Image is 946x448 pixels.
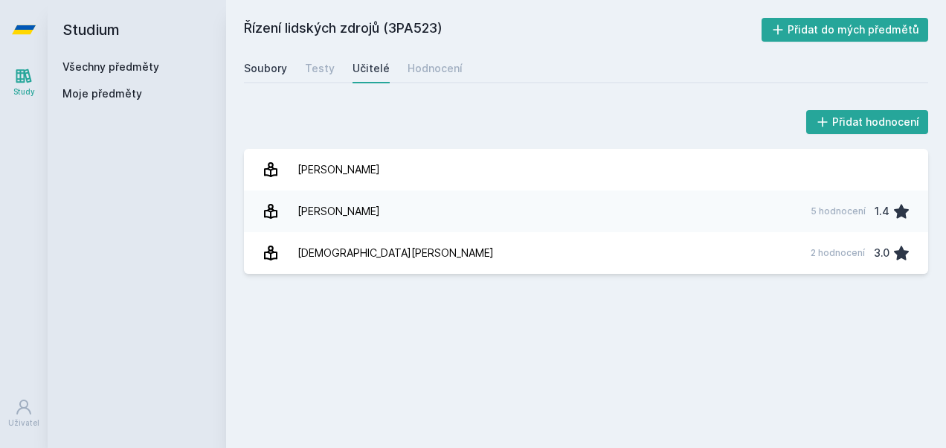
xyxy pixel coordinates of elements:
[305,61,335,76] div: Testy
[353,61,390,76] div: Učitelé
[811,247,865,259] div: 2 hodnocení
[3,60,45,105] a: Study
[8,417,39,429] div: Uživatel
[811,205,866,217] div: 5 hodnocení
[13,86,35,97] div: Study
[244,61,287,76] div: Soubory
[305,54,335,83] a: Testy
[353,54,390,83] a: Učitelé
[244,191,928,232] a: [PERSON_NAME] 5 hodnocení 1.4
[297,238,494,268] div: [DEMOGRAPHIC_DATA][PERSON_NAME]
[244,18,762,42] h2: Řízení lidských zdrojů (3PA523)
[244,232,928,274] a: [DEMOGRAPHIC_DATA][PERSON_NAME] 2 hodnocení 3.0
[3,391,45,436] a: Uživatel
[62,86,142,101] span: Moje předměty
[408,54,463,83] a: Hodnocení
[244,149,928,191] a: [PERSON_NAME]
[62,60,159,73] a: Všechny předměty
[244,54,287,83] a: Soubory
[297,196,380,226] div: [PERSON_NAME]
[874,238,889,268] div: 3.0
[297,155,380,185] div: [PERSON_NAME]
[408,61,463,76] div: Hodnocení
[875,196,889,226] div: 1.4
[806,110,929,134] button: Přidat hodnocení
[762,18,929,42] button: Přidat do mých předmětů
